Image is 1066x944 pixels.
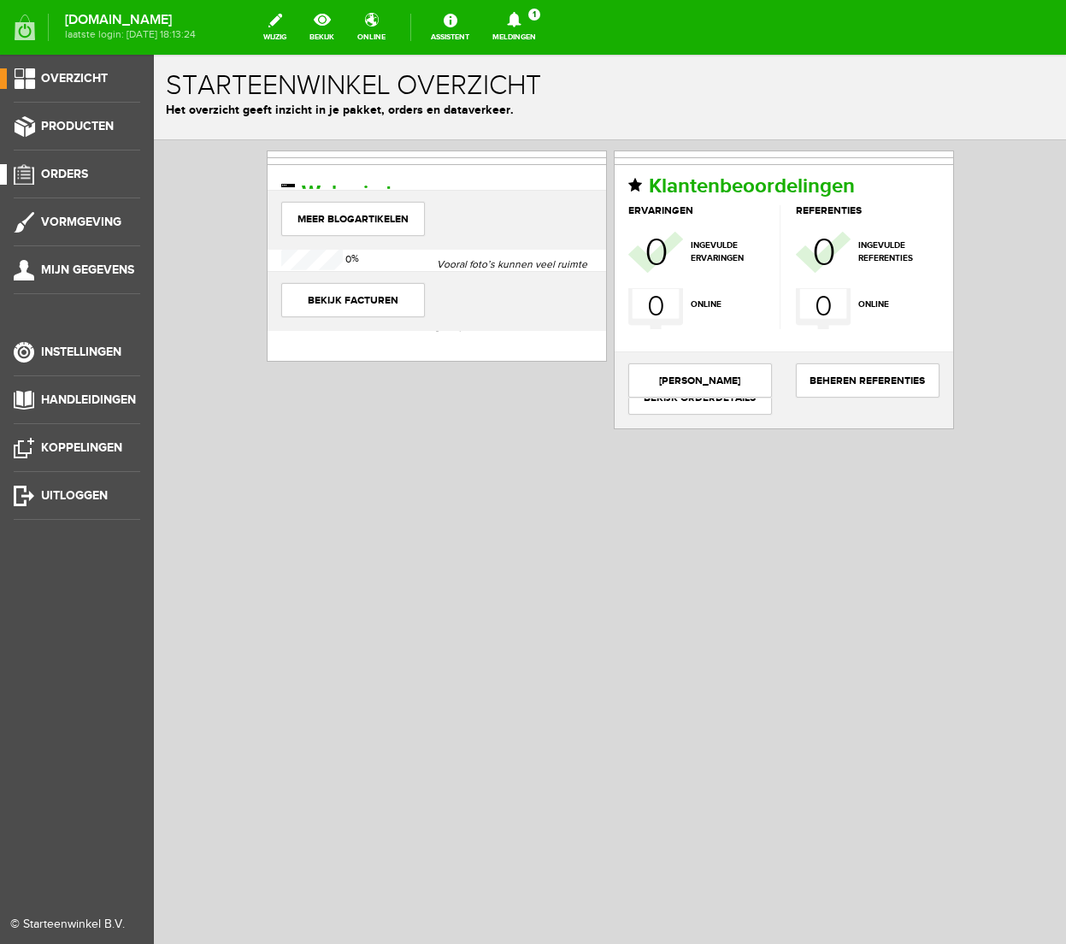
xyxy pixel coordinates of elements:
[12,16,900,46] h1: Starteenwinkel overzicht
[482,9,546,46] a: Meldingen1
[41,392,136,407] span: Handleidingen
[65,30,196,39] span: laatste login: [DATE] 18:13:24
[41,119,114,133] span: Producten
[421,9,480,46] a: Assistent
[474,150,626,162] h3: ervaringen
[658,178,680,219] span: 0
[347,9,396,46] a: online
[491,178,513,219] span: 0
[41,71,108,86] span: Overzicht
[474,121,786,143] h2: Klantenbeoordelingen
[192,212,196,227] div: 1
[642,150,784,162] h3: referenties
[642,309,786,343] a: Beheren Referenties
[127,147,271,181] a: Meer blogartikelen
[704,185,783,210] span: ingevulde referenties
[474,309,618,343] a: [PERSON_NAME]
[661,234,677,270] span: 0
[10,916,130,934] div: © Starteenwinkel B.V.
[41,488,108,503] span: Uitloggen
[127,228,271,263] a: bekijk facturen
[474,326,618,360] a: bekijk orderdetails
[537,244,615,257] span: online
[493,234,509,270] span: 0
[253,9,297,46] a: wijzig
[528,9,540,21] span: 1
[65,15,196,25] strong: [DOMAIN_NAME]
[191,197,197,212] div: 0
[12,46,900,64] p: Het overzicht geeft inzicht in je pakket, orders en dataverkeer.
[41,215,121,229] span: Vormgeving
[41,263,134,277] span: Mijn gegevens
[537,185,615,210] span: ingevulde ervaringen
[704,244,783,257] span: online
[41,345,121,359] span: Instellingen
[191,198,205,209] span: %
[299,9,345,46] a: bekijk
[41,167,88,181] span: Orders
[41,440,122,455] span: Koppelingen
[127,127,439,150] h2: Webruimte
[281,202,439,279] p: Vooral foto’s kunnen veel ruimte innemen. Probeer deze niet groter te maken dan noodzakelijk (een...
